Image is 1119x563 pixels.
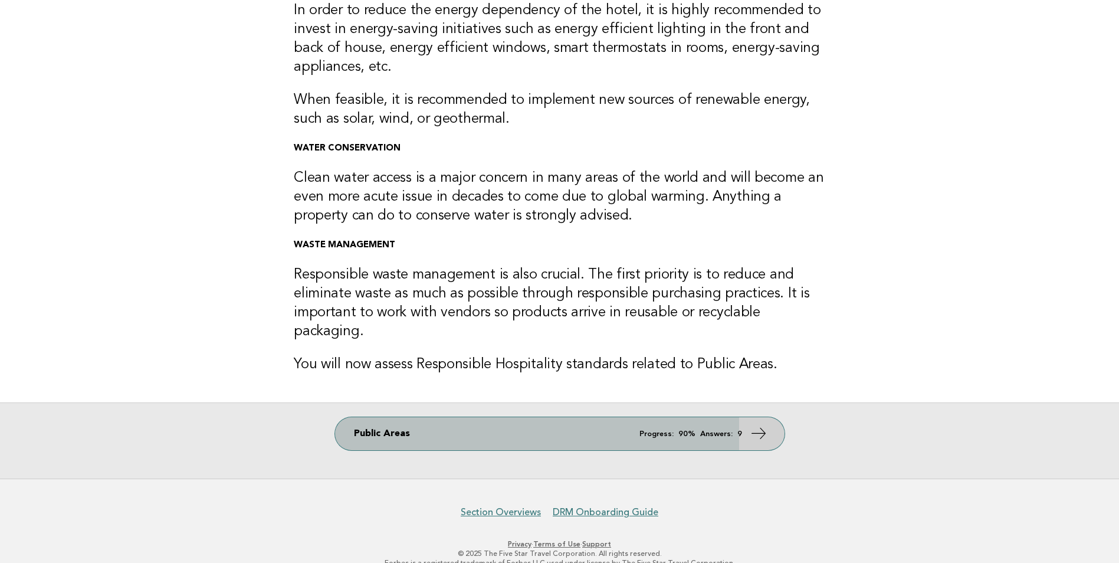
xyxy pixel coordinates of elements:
[508,540,531,548] a: Privacy
[700,430,733,438] em: Answers:
[678,430,695,438] strong: 90%
[737,430,742,438] strong: 9
[199,549,921,558] p: © 2025 The Five Star Travel Corporation. All rights reserved.
[199,539,921,549] p: · ·
[639,430,674,438] em: Progress:
[335,417,785,450] a: Public Areas Progress: 90% Answers: 9
[294,144,401,153] strong: WATER CONSERVATION
[553,506,658,518] a: DRM Onboarding Guide
[461,506,541,518] a: Section Overviews
[294,169,825,225] h3: Clean water access is a major concern in many areas of the world and will become an even more acu...
[294,1,825,77] h3: In order to reduce the energy dependency of the hotel, it is highly recommended to invest in ener...
[294,91,825,129] h3: When feasible, it is recommended to implement new sources of renewable energy, such as solar, win...
[582,540,611,548] a: Support
[294,355,825,374] h3: You will now assess Responsible Hospitality standards related to Public Areas.
[533,540,580,548] a: Terms of Use
[294,241,395,250] strong: WASTE MANAGEMENT
[294,266,825,341] h3: Responsible waste management is also crucial. The first priority is to reduce and eliminate waste...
